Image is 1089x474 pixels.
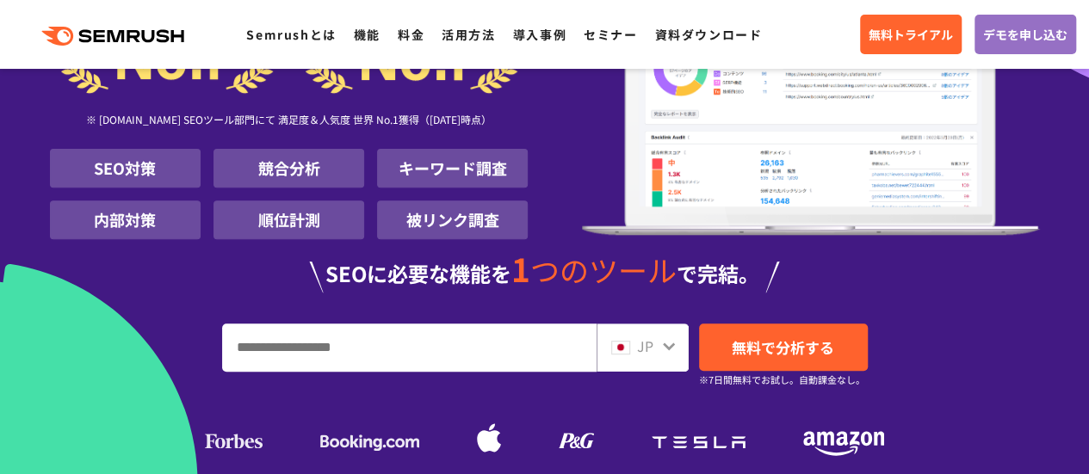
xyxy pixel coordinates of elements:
a: Semrushとは [246,26,336,43]
div: SEOに必要な機能を [50,253,1040,292]
li: 被リンク調査 [377,200,528,239]
span: で完結。 [677,258,759,288]
a: 無料トライアル [860,15,962,54]
li: 内部対策 [50,200,201,239]
a: 料金 [398,26,424,43]
span: デモを申し込む [983,25,1067,44]
li: SEO対策 [50,149,201,188]
span: 無料トライアル [869,25,953,44]
div: ※ [DOMAIN_NAME] SEOツール部門にて 満足度＆人気度 世界 No.1獲得（[DATE]時点） [50,94,529,149]
a: 活用方法 [442,26,495,43]
a: デモを申し込む [975,15,1076,54]
a: セミナー [584,26,637,43]
small: ※7日間無料でお試し。自動課金なし。 [699,372,865,388]
a: 機能 [354,26,381,43]
a: 導入事例 [513,26,566,43]
span: つのツール [530,249,677,291]
span: JP [637,335,653,356]
input: URL、キーワードを入力してください [223,324,596,371]
span: 無料で分析する [732,336,834,358]
span: 1 [511,245,530,292]
li: キーワード調査 [377,149,528,188]
li: 順位計測 [213,200,364,239]
a: 無料で分析する [699,323,868,371]
a: 資料ダウンロード [654,26,762,43]
li: 競合分析 [213,149,364,188]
